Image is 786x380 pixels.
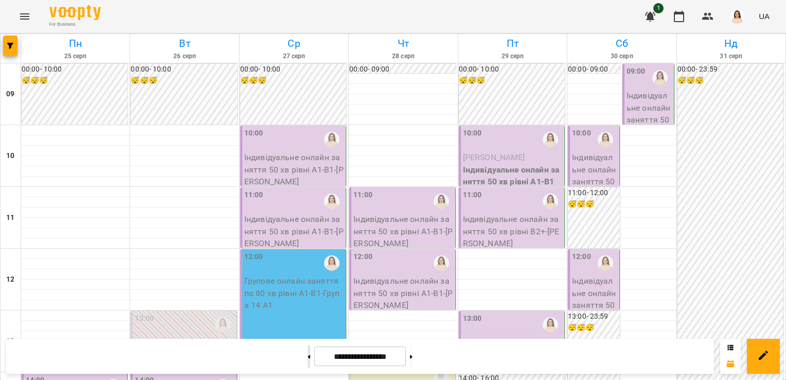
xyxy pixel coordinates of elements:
h6: 12 [6,274,14,285]
img: Оксана [652,70,668,85]
h6: Сб [569,36,674,51]
span: [PERSON_NAME] [463,152,525,162]
h6: 30 серп [569,51,674,61]
img: Оксана [324,132,340,147]
h6: Чт [350,36,456,51]
h6: Пт [460,36,565,51]
h6: 29 серп [460,51,565,61]
span: 1 [653,3,664,13]
img: Оксана [215,317,230,333]
h6: 31 серп [678,51,784,61]
p: Індивідуальне онлайн заняття 50 хв (підготовка до іспиту ) рівні В2+ - [PERSON_NAME] [572,151,617,249]
h6: 00:00 - 10:00 [240,64,346,75]
label: 12:00 [244,251,263,263]
span: UA [759,11,770,22]
label: 13:00 [135,313,154,324]
h6: 00:00 - 09:00 [349,64,455,75]
p: Індивідуальне онлайн заняття 50 хв рівні А1-В1 - [PERSON_NAME] [353,213,453,250]
img: Оксана [324,255,340,271]
span: For Business [49,21,101,28]
label: 12:00 [353,251,372,263]
h6: Пн [23,36,128,51]
h6: 11 [6,212,14,223]
h6: 00:00 - 09:00 [568,64,620,75]
p: Індивідуальне онлайн заняття 50 хв рівні А1-В1 - [PERSON_NAME] [244,213,344,250]
h6: Вт [132,36,237,51]
h6: 😴😴😴 [459,75,565,87]
h6: 28 серп [350,51,456,61]
p: Групове онлайн заняття по 80 хв рівні А1-В1 - Група 14 А1 [244,275,344,312]
h6: 😴😴😴 [131,75,237,87]
h6: 10 [6,150,14,162]
h6: 13:00 - 23:59 [568,311,620,322]
h6: 27 серп [241,51,347,61]
h6: 😴😴😴 [677,75,783,87]
h6: 00:00 - 10:00 [22,64,128,75]
h6: 25 серп [23,51,128,61]
p: Індивідуальне онлайн заняття 50 хв рівні А1-В1 - [PERSON_NAME] [244,151,344,188]
h6: 😴😴😴 [568,322,620,334]
label: 11:00 [463,189,482,201]
label: 10:00 [463,128,482,139]
h6: 😴😴😴 [240,75,346,87]
h6: 00:00 - 10:00 [459,64,565,75]
label: 12:00 [572,251,591,263]
h6: 11:00 - 12:00 [568,187,620,199]
h6: 00:00 - 10:00 [131,64,237,75]
img: Оксана [434,255,449,271]
p: Індивідуальне онлайн заняття 50 хв рівні А1-В1 - [PERSON_NAME] [572,275,617,348]
label: 13:00 [463,313,482,324]
p: Індивідуальне онлайн заняття 50 хв рівні В2+ - [PERSON_NAME] [627,90,672,162]
label: 11:00 [353,189,372,201]
img: Voopty Logo [49,5,101,20]
img: Оксана [598,255,613,271]
img: Оксана [543,194,558,209]
label: 10:00 [244,128,263,139]
h6: 09 [6,89,14,100]
p: Індивідуальне онлайн заняття 50 хв рівні А1-В1 [463,164,562,188]
h6: 😴😴😴 [568,199,620,210]
h6: 😴😴😴 [22,75,128,87]
h6: Ср [241,36,347,51]
button: Menu [12,4,37,29]
button: UA [755,7,774,26]
label: 11:00 [244,189,263,201]
h6: 26 серп [132,51,237,61]
img: 76124efe13172d74632d2d2d3678e7ed.png [730,9,744,24]
label: 10:00 [572,128,591,139]
img: Оксана [434,194,449,209]
h6: Нд [678,36,784,51]
img: Оксана [598,132,613,147]
img: Оксана [543,317,558,333]
p: Індивідуальне онлайн заняття 50 хв рівні А1-В1 - [PERSON_NAME] [353,275,453,312]
img: Оксана [543,132,558,147]
img: Оксана [324,194,340,209]
h6: 00:00 - 23:59 [677,64,783,75]
p: Індивідуальне онлайн заняття 50 хв рівні В2+ - [PERSON_NAME] [463,213,562,250]
label: 09:00 [627,66,646,77]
